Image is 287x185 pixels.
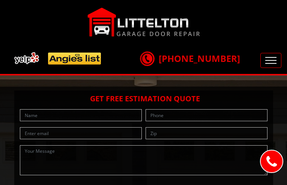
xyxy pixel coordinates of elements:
input: Phone [146,109,267,121]
a: [PHONE_NUMBER] [140,52,240,65]
button: Toggle navigation [260,53,281,68]
input: Name [20,109,142,121]
h2: Get Free Estimation Quote [18,94,269,103]
img: Littelton.png [87,8,200,37]
img: call.png [138,49,156,68]
input: Enter email [20,127,142,139]
input: Zip [146,127,267,139]
img: add.png [11,49,104,68]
